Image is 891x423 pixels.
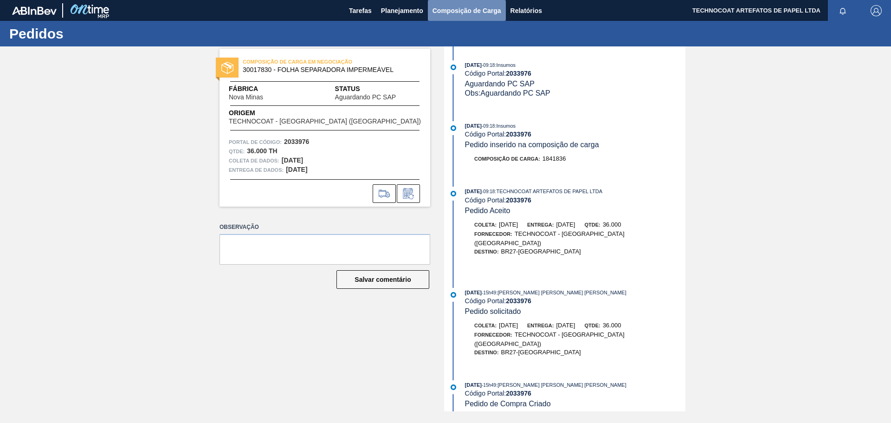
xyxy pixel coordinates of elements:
[243,149,245,154] font: :
[465,141,599,149] font: Pedido inserido na composição de carga
[483,124,495,129] font: 09:18
[465,130,506,138] font: Código Portal:
[229,117,421,125] font: TECHNOCOAT - [GEOGRAPHIC_DATA] ([GEOGRAPHIC_DATA])
[499,221,518,228] font: [DATE]
[510,7,542,14] font: Relatórios
[483,383,496,388] font: 15h49
[496,382,497,388] font: :
[282,156,303,164] font: [DATE]
[465,400,551,408] font: Pedido de Compra Criado
[474,331,625,347] font: TECHNOCOAT - [GEOGRAPHIC_DATA] ([GEOGRAPHIC_DATA])
[335,85,360,92] font: Status
[465,62,482,68] font: [DATE]
[465,207,510,215] font: Pedido Aceito
[482,383,483,388] font: -
[496,62,516,68] font: Insumos
[474,231,512,237] font: Fornecedor:
[584,222,600,228] font: Qtde:
[556,221,575,228] font: [DATE]
[229,93,263,101] font: Nova Minas
[527,323,554,328] font: Entrega:
[480,89,550,97] font: Aguardando PC SAP
[243,57,373,66] span: COMPOSIÇÃO DE CARGA EM NEGOCIAÇÃO
[527,222,554,228] font: Entrega:
[229,149,243,154] font: Qtde
[482,63,483,68] font: -
[451,65,456,70] img: atual
[483,290,496,295] font: 15h49
[465,123,482,129] font: [DATE]
[465,297,506,305] font: Código Portal:
[397,184,420,203] div: Informar alteração no pedido
[871,5,882,16] img: Sair
[465,290,482,295] font: [DATE]
[465,307,521,315] font: Pedido solicitado
[433,7,501,14] font: Composição de Carga
[497,290,626,295] font: [PERSON_NAME] [PERSON_NAME] [PERSON_NAME]
[495,62,496,68] font: :
[220,224,259,230] font: Observação
[465,196,506,204] font: Código Portal:
[465,80,535,88] font: Aguardando PC SAP
[501,349,581,356] font: BR27-[GEOGRAPHIC_DATA]
[243,66,394,73] font: 30017830 - FOLHA SEPARADORA IMPERMEÁVEL
[496,290,497,295] font: :
[495,123,496,129] font: :
[474,156,538,162] font: Composição de Carga
[499,322,518,329] font: [DATE]
[286,166,307,173] font: [DATE]
[474,323,497,328] font: Coleta:
[451,384,456,390] img: atual
[495,189,496,194] font: :
[556,322,575,329] font: [DATE]
[506,70,531,77] font: 2033976
[229,158,279,163] font: Coleta de dados:
[465,390,506,397] font: Código Portal:
[828,4,858,17] button: Notificações
[501,248,581,255] font: BR27-[GEOGRAPHIC_DATA]
[506,390,531,397] font: 2033976
[247,147,277,155] font: 36.000 TH
[349,7,372,14] font: Tarefas
[451,292,456,298] img: atual
[465,189,482,194] font: [DATE]
[474,249,499,254] font: Destino:
[474,332,512,338] font: Fornecedor:
[284,138,310,145] font: 2033976
[474,222,497,228] font: Coleta:
[381,7,423,14] font: Planejamento
[229,85,258,92] font: Fábrica
[9,26,64,41] font: Pedidos
[465,382,482,388] font: [DATE]
[482,290,483,295] font: -
[483,189,495,194] font: 09:18
[497,382,626,388] font: [PERSON_NAME] [PERSON_NAME] [PERSON_NAME]
[692,7,820,14] font: TECHNOCOAT ARTEFATOS DE PAPEL LTDA
[229,109,255,117] font: Origem
[506,196,531,204] font: 2033976
[482,189,483,194] font: -
[243,66,411,73] span: 30017830 - FOLHA SEPARADORA IMPERMEÁVEL
[373,184,396,203] div: Ir para Composição de Carga
[229,167,284,173] font: Entrega de dados:
[496,189,602,194] font: TECHNOCOAT ARTEFATOS DE PAPEL LTDA
[335,93,396,101] font: Aguardando PC SAP
[336,270,429,289] button: Salvar comentário
[355,276,411,283] font: Salvar comentário
[506,297,531,305] font: 2033976
[483,63,495,68] font: 09:18
[542,155,566,162] font: 1841836
[584,323,600,328] font: Qtde:
[221,62,233,74] img: status
[603,221,621,228] font: 36.000
[474,350,499,355] font: Destino:
[451,125,456,131] img: atual
[496,123,516,129] font: Insumos
[465,89,481,97] font: Obs:
[603,322,621,329] font: 36.000
[482,124,483,129] font: -
[538,156,540,162] font: :
[506,130,531,138] font: 2033976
